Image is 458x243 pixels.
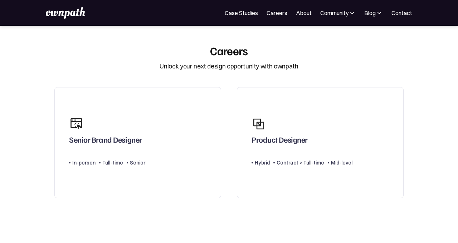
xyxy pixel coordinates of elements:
a: Contact [391,9,412,17]
div: Mid-level [331,158,352,167]
div: Careers [210,44,248,57]
div: Senior Brand Designer [69,135,142,148]
div: Product Designer [252,135,308,148]
a: About [296,9,312,17]
a: Case Studies [225,9,258,17]
a: Product DesignerHybridContract > Full-timeMid-level [237,87,404,199]
div: Unlock your next design opportunity with ownpath [160,62,298,71]
div: Community [320,9,349,17]
div: Blog [364,9,376,17]
div: Full-time [102,158,123,167]
div: In-person [72,158,96,167]
div: Senior [130,158,145,167]
div: Community [320,9,356,17]
a: Careers [267,9,287,17]
div: Hybrid [255,158,270,167]
div: Blog [364,9,383,17]
div: Contract > Full-time [277,158,324,167]
a: Senior Brand DesignerIn-personFull-timeSenior [54,87,221,199]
